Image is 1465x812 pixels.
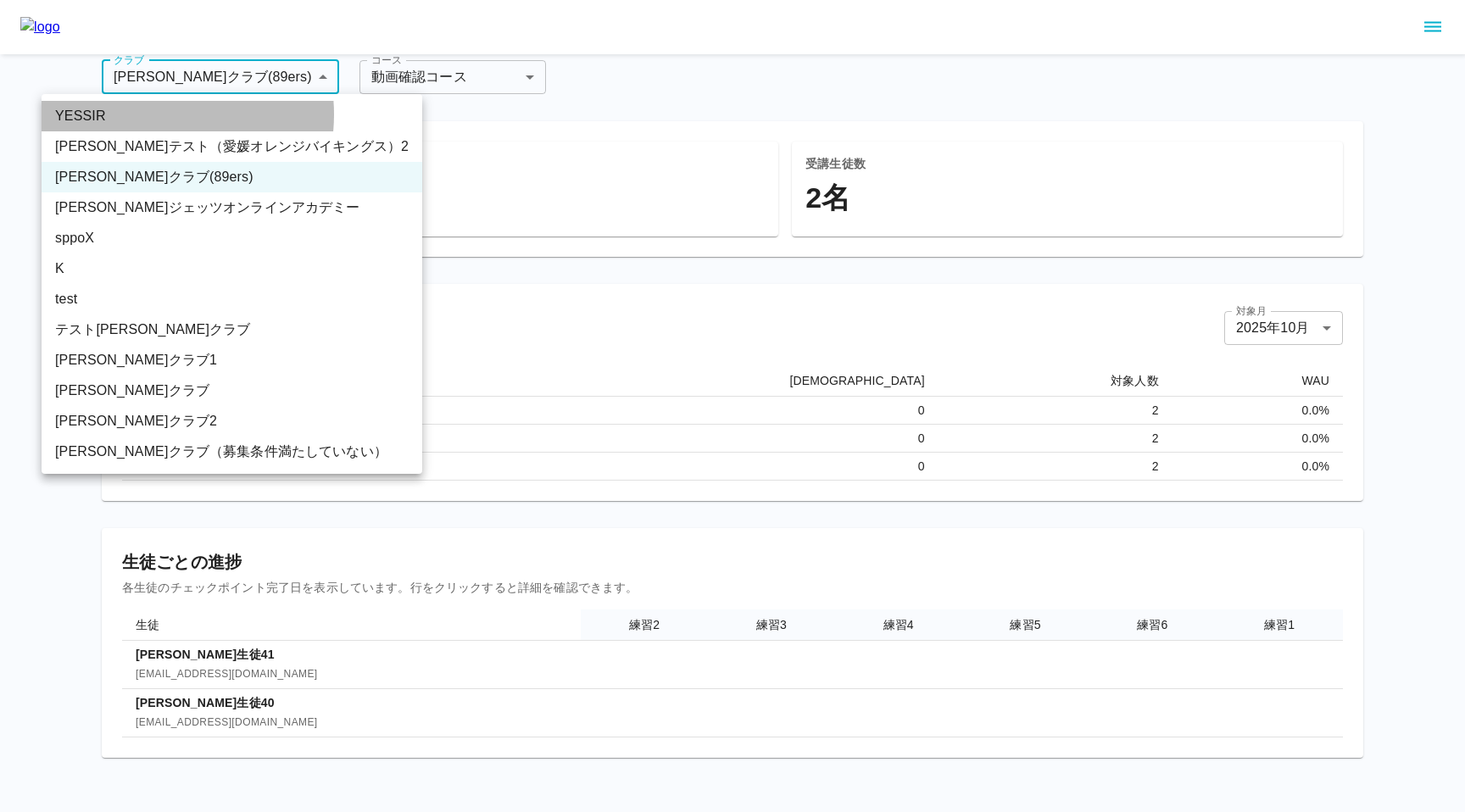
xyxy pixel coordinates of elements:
li: [PERSON_NAME]テスト（愛媛オレンジバイキングス）2 [42,131,422,162]
li: sppoX [42,223,422,253]
li: YESSIR [42,101,422,131]
li: K [42,253,422,284]
li: [PERSON_NAME]クラブ(89ers) [42,162,422,192]
li: [PERSON_NAME]クラブ1 [42,345,422,375]
li: [PERSON_NAME]クラブ [42,375,422,406]
li: [PERSON_NAME]クラブ（募集条件満たしていない） [42,437,422,467]
li: test [42,284,422,314]
li: [PERSON_NAME]クラブ2 [42,406,422,437]
li: [PERSON_NAME]ジェッツオンラインアカデミー [42,192,422,223]
li: テスト[PERSON_NAME]クラブ [42,314,422,345]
